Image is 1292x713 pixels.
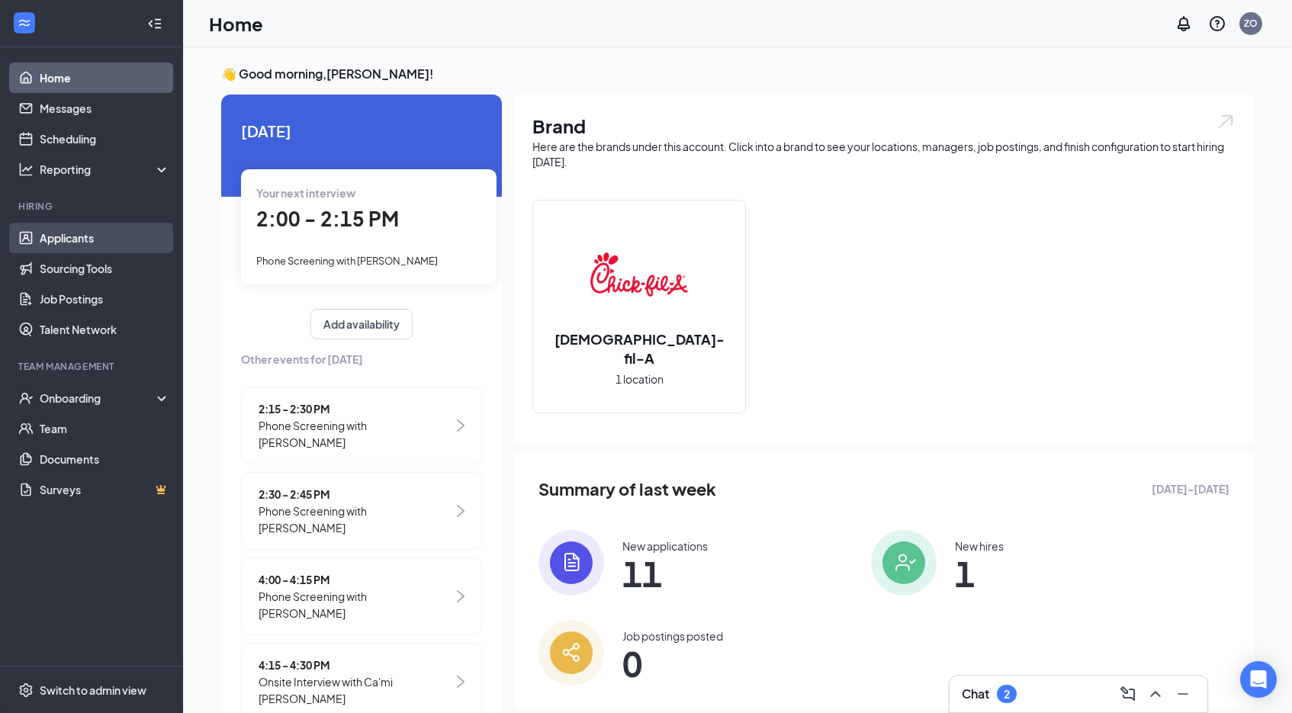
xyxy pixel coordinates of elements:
img: icon [538,620,604,686]
div: Reporting [40,162,171,177]
div: Team Management [18,360,167,373]
svg: ComposeMessage [1119,685,1137,703]
button: Minimize [1171,682,1195,706]
div: Switch to admin view [40,682,146,698]
a: Applicants [40,223,170,253]
div: Hiring [18,200,167,213]
span: 1 location [615,371,664,387]
div: New hires [955,538,1004,554]
span: 4:00 - 4:15 PM [259,571,453,588]
a: Scheduling [40,124,170,154]
svg: Settings [18,682,34,698]
svg: UserCheck [18,390,34,406]
img: Chick-fil-A [590,226,688,323]
span: 2:15 - 2:30 PM [259,400,453,417]
div: Job postings posted [622,628,723,644]
span: Phone Screening with [PERSON_NAME] [259,588,453,621]
span: 2:30 - 2:45 PM [259,486,453,503]
h1: Brand [532,113,1236,139]
a: Team [40,413,170,444]
div: 2 [1004,688,1010,701]
span: Other events for [DATE] [241,351,482,368]
div: Open Intercom Messenger [1240,661,1277,698]
svg: Analysis [18,162,34,177]
button: Add availability [310,309,413,339]
button: ComposeMessage [1116,682,1140,706]
a: Sourcing Tools [40,253,170,284]
a: Home [40,63,170,93]
div: New applications [622,538,708,554]
h3: Chat [962,686,989,702]
svg: WorkstreamLogo [17,15,32,31]
span: Phone Screening with [PERSON_NAME] [259,417,453,451]
span: Onsite Interview with Ca'mi [PERSON_NAME] [259,673,453,707]
img: open.6027fd2a22e1237b5b06.svg [1216,113,1236,130]
div: Onboarding [40,390,157,406]
a: Documents [40,444,170,474]
button: ChevronUp [1143,682,1168,706]
a: Messages [40,93,170,124]
h1: Home [209,11,263,37]
span: 1 [955,560,1004,587]
span: Your next interview [256,186,355,200]
h3: 👋 Good morning, [PERSON_NAME] ! [221,66,1254,82]
img: icon [871,530,937,596]
span: 4:15 - 4:30 PM [259,657,453,673]
a: Job Postings [40,284,170,314]
svg: QuestionInfo [1208,14,1226,33]
div: ZO [1244,17,1258,30]
img: icon [538,530,604,596]
span: 11 [622,560,708,587]
svg: Collapse [147,16,162,31]
svg: ChevronUp [1146,685,1165,703]
span: [DATE] - [DATE] [1152,480,1229,497]
span: Summary of last week [538,476,716,503]
span: 0 [622,650,723,677]
span: [DATE] [241,119,482,143]
svg: Minimize [1174,685,1192,703]
svg: Notifications [1175,14,1193,33]
div: Here are the brands under this account. Click into a brand to see your locations, managers, job p... [532,139,1236,169]
span: 2:00 - 2:15 PM [256,206,399,231]
span: Phone Screening with [PERSON_NAME] [256,255,438,267]
a: SurveysCrown [40,474,170,505]
a: Talent Network [40,314,170,345]
h2: [DEMOGRAPHIC_DATA]-fil-A [533,329,745,368]
span: Phone Screening with [PERSON_NAME] [259,503,453,536]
